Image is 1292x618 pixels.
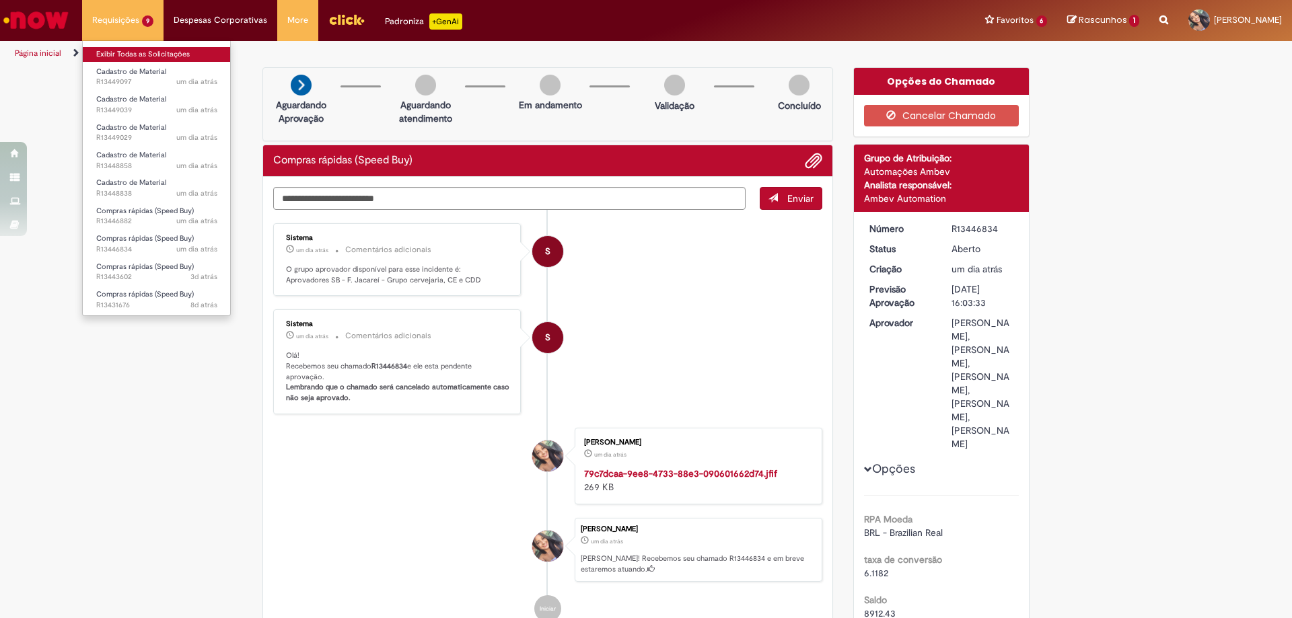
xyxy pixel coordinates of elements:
[1129,15,1139,27] span: 1
[864,178,1019,192] div: Analista responsável:
[864,105,1019,126] button: Cancelar Chamado
[96,206,194,216] span: Compras rápidas (Speed Buy)
[532,322,563,353] div: System
[1067,14,1139,27] a: Rascunhos
[864,567,888,579] span: 6.1182
[952,262,1014,276] div: 26/08/2025 09:03:33
[789,75,810,95] img: img-circle-grey.png
[291,75,312,95] img: arrow-next.png
[96,105,217,116] span: R13449039
[176,161,217,171] span: um dia atrás
[997,13,1034,27] span: Favoritos
[190,272,217,282] time: 25/08/2025 11:02:05
[591,537,623,545] time: 26/08/2025 09:03:33
[864,594,887,606] b: Saldo
[268,98,334,125] p: Aguardando Aprovação
[96,233,194,243] span: Compras rápidas (Speed Buy)
[540,75,561,95] img: img-circle-grey.png
[787,192,814,204] span: Enviar
[176,244,217,254] time: 26/08/2025 09:03:35
[532,531,563,562] div: Maria Eduarda Santos Francisco
[328,9,365,30] img: click_logo_yellow_360x200.png
[176,105,217,115] span: um dia atrás
[176,77,217,87] span: um dia atrás
[859,242,942,256] dt: Status
[532,236,563,267] div: System
[859,262,942,276] dt: Criação
[176,216,217,226] time: 26/08/2025 09:10:07
[176,216,217,226] span: um dia atrás
[429,13,462,30] p: +GenAi
[1079,13,1127,26] span: Rascunhos
[584,467,777,479] a: 79c7dcaa-9ee8-4733-88e3-090601662d74.jfif
[371,361,407,371] b: R13446834
[864,165,1019,178] div: Automações Ambev
[83,176,231,200] a: Aberto R13448838 : Cadastro de Material
[96,262,194,272] span: Compras rápidas (Speed Buy)
[864,151,1019,165] div: Grupo de Atribuição:
[82,40,231,316] ul: Requisições
[96,216,217,227] span: R13446882
[83,65,231,89] a: Aberto R13449097 : Cadastro de Material
[952,263,1002,275] span: um dia atrás
[287,13,308,27] span: More
[96,244,217,255] span: R13446834
[176,132,217,143] time: 26/08/2025 15:21:54
[286,234,510,242] div: Sistema
[778,99,821,112] p: Concluído
[664,75,685,95] img: img-circle-grey.png
[532,440,563,471] div: Maria Eduarda Santos Francisco
[859,316,942,330] dt: Aprovador
[83,47,231,62] a: Exibir Todas as Solicitações
[581,525,815,533] div: [PERSON_NAME]
[286,382,511,403] b: Lembrando que o chamado será cancelado automaticamente caso não seja aprovado.
[190,300,217,310] time: 20/08/2025 10:49:25
[415,75,436,95] img: img-circle-grey.png
[10,41,851,66] ul: Trilhas de página
[296,332,328,340] time: 26/08/2025 09:03:45
[96,300,217,311] span: R13431676
[545,321,550,354] span: S
[864,553,942,566] b: taxa de conversão
[83,287,231,312] a: Aberto R13431676 : Compras rápidas (Speed Buy)
[15,48,61,59] a: Página inicial
[345,330,431,342] small: Comentários adicionais
[296,246,328,254] span: um dia atrás
[286,264,510,285] p: O grupo aprovador disponível para esse incidente é: Aprovadores SB - F. Jacareí - Grupo cervejari...
[83,120,231,145] a: Aberto R13449029 : Cadastro de Material
[142,15,153,27] span: 9
[176,105,217,115] time: 26/08/2025 15:23:40
[83,231,231,256] a: Aberto R13446834 : Compras rápidas (Speed Buy)
[1036,15,1048,27] span: 6
[176,77,217,87] time: 26/08/2025 15:30:36
[174,13,267,27] span: Despesas Corporativas
[190,272,217,282] span: 3d atrás
[96,77,217,87] span: R13449097
[385,13,462,30] div: Padroniza
[83,204,231,229] a: Aberto R13446882 : Compras rápidas (Speed Buy)
[92,13,139,27] span: Requisições
[1214,14,1282,26] span: [PERSON_NAME]
[96,150,166,160] span: Cadastro de Material
[176,244,217,254] span: um dia atrás
[83,92,231,117] a: Aberto R13449039 : Cadastro de Material
[854,68,1030,95] div: Opções do Chamado
[952,316,1014,451] div: [PERSON_NAME], [PERSON_NAME], [PERSON_NAME], [PERSON_NAME], [PERSON_NAME]
[545,235,550,268] span: S
[286,350,510,403] p: Olá! Recebemos seu chamado e ele esta pendente aprovação.
[286,320,510,328] div: Sistema
[176,188,217,198] time: 26/08/2025 14:52:13
[96,161,217,171] span: R13448858
[345,244,431,256] small: Comentários adicionais
[952,263,1002,275] time: 26/08/2025 09:03:33
[96,272,217,282] span: R13443602
[952,282,1014,309] div: [DATE] 16:03:33
[594,451,626,459] span: um dia atrás
[952,222,1014,235] div: R13446834
[96,289,194,299] span: Compras rápidas (Speed Buy)
[584,467,808,494] div: 269 KB
[176,132,217,143] span: um dia atrás
[96,94,166,104] span: Cadastro de Material
[176,161,217,171] time: 26/08/2025 14:55:40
